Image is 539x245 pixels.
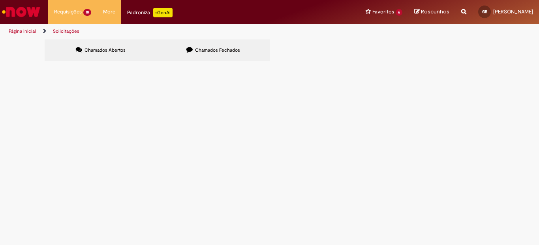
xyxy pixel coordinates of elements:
[103,8,115,16] span: More
[396,9,402,16] span: 6
[153,8,173,17] p: +GenAi
[414,8,449,16] a: Rascunhos
[372,8,394,16] span: Favoritos
[53,28,79,34] a: Solicitações
[1,4,41,20] img: ServiceNow
[127,8,173,17] div: Padroniza
[195,47,240,53] span: Chamados Fechados
[421,8,449,15] span: Rascunhos
[6,24,353,39] ul: Trilhas de página
[493,8,533,15] span: [PERSON_NAME]
[85,47,126,53] span: Chamados Abertos
[9,28,36,34] a: Página inicial
[83,9,91,16] span: 18
[482,9,487,14] span: GB
[54,8,82,16] span: Requisições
